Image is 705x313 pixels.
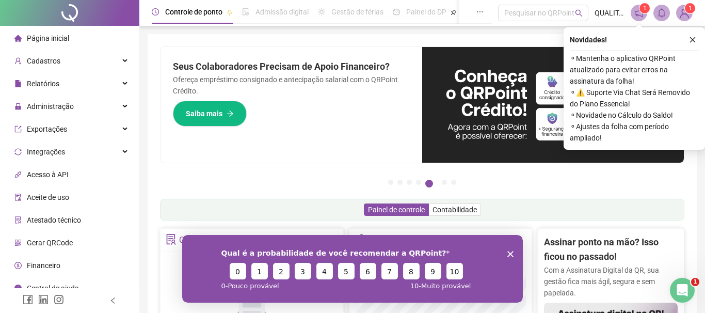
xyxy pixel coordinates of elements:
[14,57,22,65] span: user-add
[397,180,403,185] button: 2
[242,8,249,15] span: file-done
[595,7,624,19] span: QUALITÁ MAIS
[476,8,484,15] span: ellipsis
[14,216,22,224] span: solution
[442,180,447,185] button: 6
[393,8,400,15] span: dashboard
[14,80,22,87] span: file
[14,103,22,110] span: lock
[14,262,22,269] span: dollar
[685,3,695,13] sup: Atualize o seu contato no menu Meus Dados
[182,235,523,303] iframe: Pesquisa da QRPoint
[27,216,81,224] span: Atestado técnico
[691,278,699,286] span: 1
[368,206,425,214] span: Painel de controle
[689,36,696,43] span: close
[14,35,22,42] span: home
[451,9,457,15] span: pushpin
[165,8,222,16] span: Controle de ponto
[14,239,22,246] span: qrcode
[38,294,49,305] span: linkedin
[166,234,177,245] span: solution
[186,108,222,119] span: Saiba mais
[27,239,73,247] span: Gerar QRCode
[432,206,477,214] span: Contabilidade
[407,180,412,185] button: 3
[27,102,74,111] span: Administração
[27,125,67,133] span: Exportações
[416,180,421,185] button: 4
[54,294,64,305] span: instagram
[639,3,650,13] sup: 1
[27,57,60,65] span: Cadastros
[227,110,234,117] span: arrow-right
[27,284,79,292] span: Central de ajuda
[27,80,59,88] span: Relatórios
[14,285,22,292] span: info-circle
[14,171,22,178] span: api
[23,294,33,305] span: facebook
[688,5,692,12] span: 1
[173,59,410,74] h2: Seus Colaboradores Precisam de Apoio Financeiro?
[677,5,692,21] img: 53772
[570,34,607,45] span: Novidades !
[657,8,666,18] span: bell
[355,234,365,245] span: pie-chart
[255,8,309,16] span: Admissão digital
[570,53,699,87] span: ⚬ Mantenha o aplicativo QRPoint atualizado para evitar erros na assinatura da folha!
[643,5,647,12] span: 1
[368,231,449,249] div: Dashboard de jornada
[27,261,60,270] span: Financeiro
[173,101,247,127] button: Saiba mais
[575,9,583,17] span: search
[422,47,684,163] img: banner%2F11e687cd-1386-4cbd-b13b-7bd81425532d.png
[570,121,699,144] span: ⚬ Ajustes da folha com período ampliado!
[331,8,383,16] span: Gestão de férias
[14,148,22,155] span: sync
[670,278,695,303] iframe: Intercom live chat
[388,180,393,185] button: 1
[14,126,22,133] span: export
[179,231,246,249] div: Convites enviados
[227,9,233,15] span: pushpin
[14,194,22,201] span: audit
[27,193,69,201] span: Aceite de uso
[570,109,699,121] span: ⚬ Novidade no Cálculo do Saldo!
[570,87,699,109] span: ⚬ ⚠️ Suporte Via Chat Será Removido do Plano Essencial
[544,264,678,299] p: Com a Assinatura Digital da QR, sua gestão fica mais ágil, segura e sem papelada.
[634,8,644,18] span: notification
[152,8,159,15] span: clock-circle
[173,74,410,97] p: Ofereça empréstimo consignado e antecipação salarial com o QRPoint Crédito.
[318,8,325,15] span: sun
[27,148,65,156] span: Integrações
[544,235,678,264] h2: Assinar ponto na mão? Isso ficou no passado!
[27,170,69,179] span: Acesso à API
[406,8,446,16] span: Painel do DP
[109,297,117,304] span: left
[451,180,456,185] button: 7
[425,180,433,187] button: 5
[27,34,69,42] span: Página inicial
